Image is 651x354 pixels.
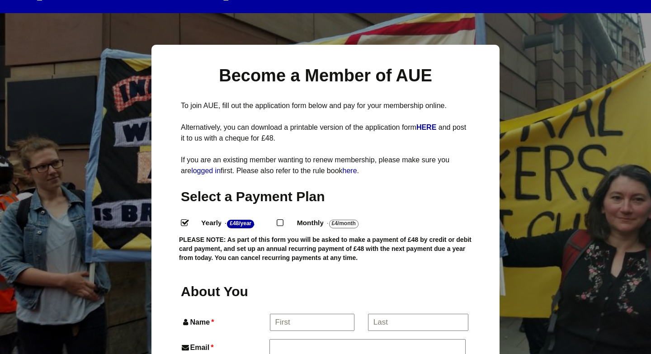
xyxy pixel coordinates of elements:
label: Name [181,316,268,328]
input: Last [368,314,469,331]
strong: HERE [416,123,436,131]
h1: Become a Member of AUE [181,65,470,87]
a: logged in [191,167,221,175]
input: First [270,314,355,331]
label: Monthly - . [289,217,381,230]
strong: £4/Month [329,220,359,228]
span: Select a Payment Plan [181,189,325,204]
label: Yearly - . [193,217,277,230]
strong: £48/Year [227,220,254,228]
p: To join AUE, fill out the application form below and pay for your membership online. [181,100,470,111]
p: Alternatively, you can download a printable version of the application form and post it to us wit... [181,122,470,144]
a: here [343,167,357,175]
p: If you are an existing member wanting to renew membership, please make sure you are first. Please... [181,155,470,176]
label: Email [181,341,268,354]
h2: About You [181,283,268,300]
a: HERE [416,123,439,131]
